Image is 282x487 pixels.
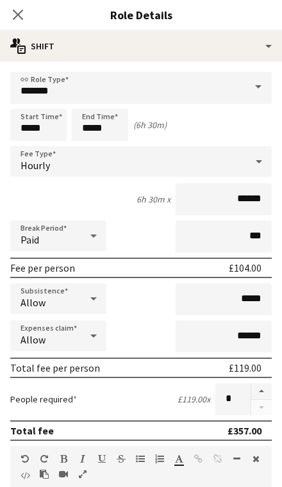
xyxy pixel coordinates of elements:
[21,454,29,464] button: Undo
[117,454,126,464] button: Strikethrough
[10,261,75,274] div: Fee per person
[59,454,68,464] button: Bold
[251,383,272,400] button: Increase
[178,393,210,405] div: £119.00 x
[78,469,87,479] button: Fullscreen
[10,424,54,437] div: Total fee
[10,361,100,374] div: Total fee per person
[229,361,261,374] div: £119.00
[97,454,106,464] button: Underline
[251,454,260,464] button: Clear Formatting
[228,424,261,437] div: £357.00
[40,454,49,464] button: Redo
[78,454,87,464] button: Italic
[137,194,170,205] div: 6h 30m x
[155,454,164,464] button: Ordered List
[136,454,145,464] button: Unordered List
[174,454,183,464] button: Text Color
[229,261,261,274] div: £104.00
[133,119,167,131] div: (6h 30m)
[232,454,241,464] button: Horizontal Line
[21,296,46,309] span: Allow
[21,159,50,172] span: Hourly
[21,233,39,246] span: Paid
[40,469,49,479] button: Paste as plain text
[59,469,68,479] button: Insert video
[21,333,46,346] span: Allow
[10,393,77,405] label: People required
[21,470,29,481] button: HTML Code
